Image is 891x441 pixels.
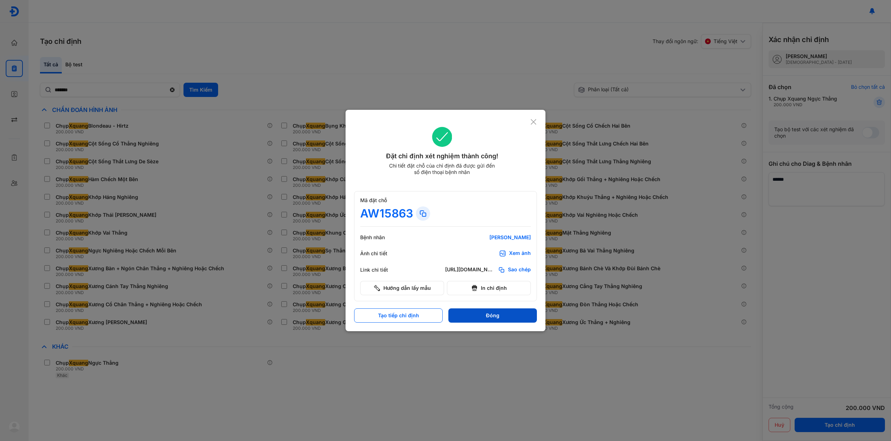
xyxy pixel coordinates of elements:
[360,250,403,257] div: Ảnh chi tiết
[509,250,531,257] div: Xem ảnh
[360,234,403,241] div: Bệnh nhân
[360,267,403,273] div: Link chi tiết
[508,266,531,273] span: Sao chép
[386,163,498,175] div: Chi tiết đặt chỗ của chỉ định đã được gửi đến số điện thoại bệnh nhân
[448,308,537,323] button: Đóng
[445,266,495,273] div: [URL][DOMAIN_NAME]
[360,281,444,295] button: Hướng dẫn lấy mẫu
[360,197,531,204] div: Mã đặt chỗ
[354,308,443,323] button: Tạo tiếp chỉ định
[447,281,531,295] button: In chỉ định
[445,234,531,241] div: [PERSON_NAME]
[360,206,413,221] div: AW15863
[354,151,530,161] div: Đặt chỉ định xét nghiệm thành công!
